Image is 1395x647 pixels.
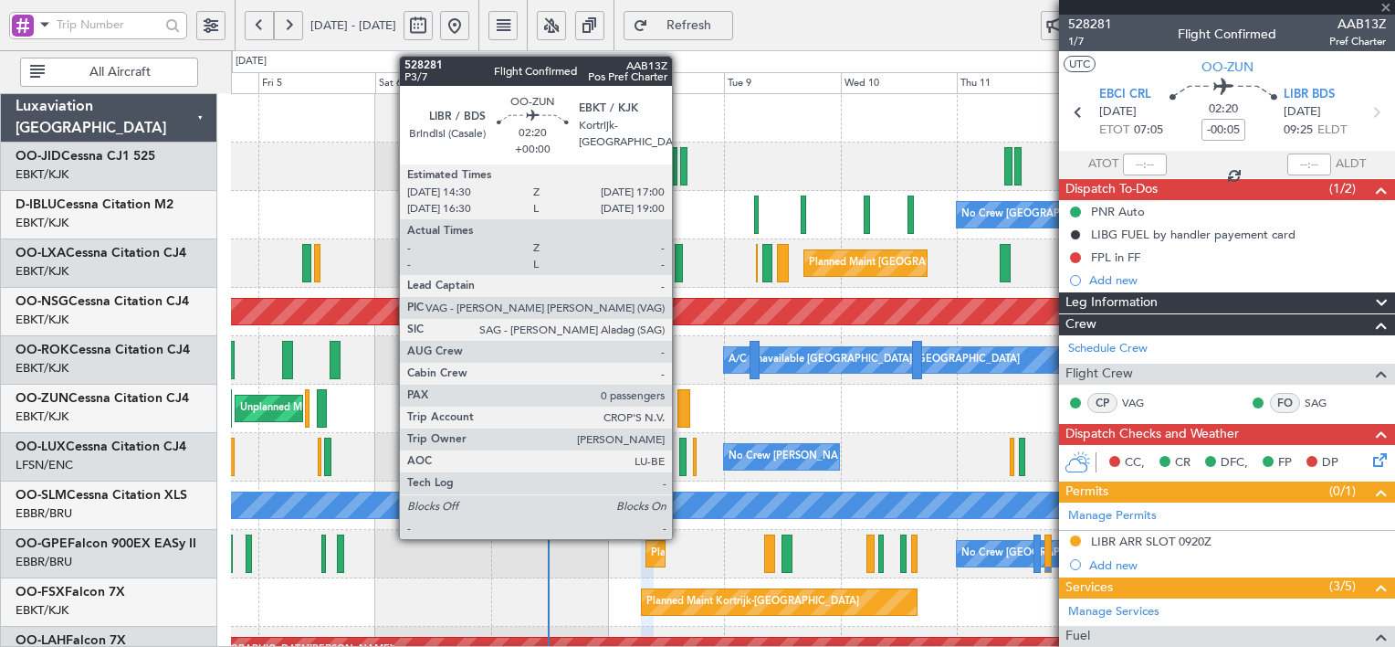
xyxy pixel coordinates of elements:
[1278,454,1292,472] span: FP
[16,360,68,377] a: EBKT/KJK
[651,540,981,567] div: Planned Maint [GEOGRAPHIC_DATA] ([GEOGRAPHIC_DATA] National)
[652,19,727,32] span: Refresh
[16,440,186,453] a: OO-LUXCessna Citation CJ4
[1270,393,1300,413] div: FO
[1064,56,1096,72] button: UTC
[1322,454,1338,472] span: DP
[1284,86,1335,104] span: LIBR BDS
[729,443,948,471] div: No Crew [PERSON_NAME] ([PERSON_NAME])
[961,201,1267,228] div: No Crew [GEOGRAPHIC_DATA] ([GEOGRAPHIC_DATA] National)
[16,198,173,211] a: D-IBLUCessna Citation M2
[16,263,68,280] a: EBKT/KJK
[16,247,186,260] a: OO-LXACessna Citation CJ4
[1068,603,1159,621] a: Manage Services
[16,457,73,473] a: LFSN/ENC
[1065,179,1158,200] span: Dispatch To-Dos
[1099,122,1129,140] span: ETOT
[16,602,68,619] a: EBKT/KJK
[1209,101,1238,119] span: 02:20
[16,215,68,231] a: EBKT/KJK
[1122,395,1163,411] a: VAG
[20,58,198,87] button: All Aircraft
[1065,482,1108,503] span: Permits
[16,295,68,308] span: OO-NSG
[16,150,155,163] a: OO-JIDCessna CJ1 525
[16,489,67,502] span: OO-SLM
[1284,103,1321,122] span: [DATE]
[16,634,66,647] span: OO-LAH
[1065,424,1239,445] span: Dispatch Checks and Weather
[1068,15,1112,34] span: 528281
[809,249,1139,277] div: Planned Maint [GEOGRAPHIC_DATA] ([GEOGRAPHIC_DATA] National)
[1065,626,1090,647] span: Fuel
[16,392,68,405] span: OO-ZUN
[1175,454,1190,472] span: CR
[841,72,957,94] div: Wed 10
[729,346,1020,374] div: A/C Unavailable [GEOGRAPHIC_DATA]-[GEOGRAPHIC_DATA]
[1125,454,1145,472] span: CC,
[1087,393,1117,413] div: CP
[57,11,160,38] input: Trip Number
[1329,179,1356,198] span: (1/2)
[1284,122,1313,140] span: 09:25
[1221,454,1248,472] span: DFC,
[1329,15,1386,34] span: AAB13Z
[1088,155,1118,174] span: ATOT
[1065,578,1113,599] span: Services
[957,72,1073,94] div: Thu 11
[16,537,196,550] a: OO-GPEFalcon 900EX EASy II
[16,440,66,453] span: OO-LUX
[16,312,68,328] a: EBKT/KJK
[375,72,491,94] div: Sat 6
[236,54,267,69] div: [DATE]
[240,395,540,422] div: Unplanned Maint [GEOGRAPHIC_DATA] ([GEOGRAPHIC_DATA])
[16,344,190,356] a: OO-ROKCessna Citation CJ4
[1068,34,1112,49] span: 1/7
[1329,34,1386,49] span: Pref Charter
[1089,557,1386,573] div: Add new
[16,166,68,183] a: EBKT/KJK
[1068,507,1157,525] a: Manage Permits
[16,408,68,425] a: EBKT/KJK
[16,344,69,356] span: OO-ROK
[1178,25,1276,44] div: Flight Confirmed
[491,72,607,94] div: Sun 7
[1099,86,1151,104] span: EBCI CRL
[646,589,859,616] div: Planned Maint Kortrijk-[GEOGRAPHIC_DATA]
[1089,272,1386,288] div: Add new
[1134,122,1163,140] span: 07:05
[608,72,724,94] div: Mon 8
[1305,395,1346,411] a: SAG
[16,505,72,522] a: EBBR/BRU
[48,66,192,79] span: All Aircraft
[16,295,189,308] a: OO-NSGCessna Citation CJ4
[310,17,396,34] span: [DATE] - [DATE]
[16,537,68,550] span: OO-GPE
[1065,364,1133,385] span: Flight Crew
[16,247,66,260] span: OO-LXA
[16,150,61,163] span: OO-JID
[724,72,840,94] div: Tue 9
[1068,340,1148,358] a: Schedule Crew
[624,11,733,40] button: Refresh
[1091,534,1211,549] div: LIBR ARR SLOT 0920Z
[1329,482,1356,501] span: (0/1)
[1317,122,1347,140] span: ELDT
[1201,58,1253,77] span: OO-ZUN
[961,540,1267,567] div: No Crew [GEOGRAPHIC_DATA] ([GEOGRAPHIC_DATA] National)
[16,634,126,647] a: OO-LAHFalcon 7X
[16,392,189,405] a: OO-ZUNCessna Citation CJ4
[1336,155,1366,174] span: ALDT
[16,554,72,570] a: EBBR/BRU
[1091,249,1140,265] div: FPL in FF
[16,586,65,599] span: OO-FSX
[258,72,374,94] div: Fri 5
[1091,204,1145,219] div: PNR Auto
[1065,314,1096,335] span: Crew
[1091,227,1295,242] div: LIBG FUEL by handler payement card
[1329,577,1356,596] span: (3/5)
[1099,103,1137,122] span: [DATE]
[16,198,57,211] span: D-IBLU
[1065,292,1158,313] span: Leg Information
[16,489,187,502] a: OO-SLMCessna Citation XLS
